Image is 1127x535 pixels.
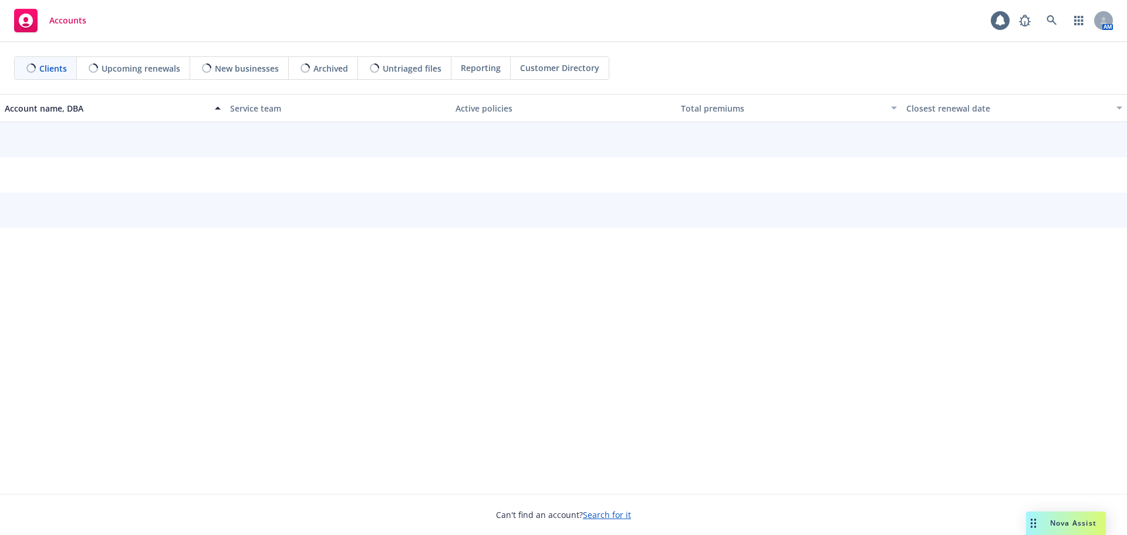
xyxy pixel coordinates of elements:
span: Can't find an account? [496,509,631,521]
button: Active policies [451,94,676,122]
a: Search [1040,9,1064,32]
div: Drag to move [1026,512,1041,535]
span: Untriaged files [383,62,441,75]
button: Service team [225,94,451,122]
span: Archived [313,62,348,75]
div: Account name, DBA [5,102,208,115]
span: Upcoming renewals [102,62,180,75]
span: Reporting [461,62,501,74]
span: Accounts [49,16,86,25]
button: Closest renewal date [902,94,1127,122]
span: Customer Directory [520,62,599,74]
span: Nova Assist [1050,518,1096,528]
div: Closest renewal date [906,102,1109,115]
span: Clients [39,62,67,75]
div: Active policies [455,102,672,115]
div: Service team [230,102,446,115]
button: Nova Assist [1026,512,1106,535]
a: Accounts [9,4,91,37]
button: Total premiums [676,94,902,122]
a: Switch app [1067,9,1091,32]
a: Report a Bug [1013,9,1037,32]
a: Search for it [583,509,631,520]
span: New businesses [215,62,279,75]
div: Total premiums [681,102,884,115]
